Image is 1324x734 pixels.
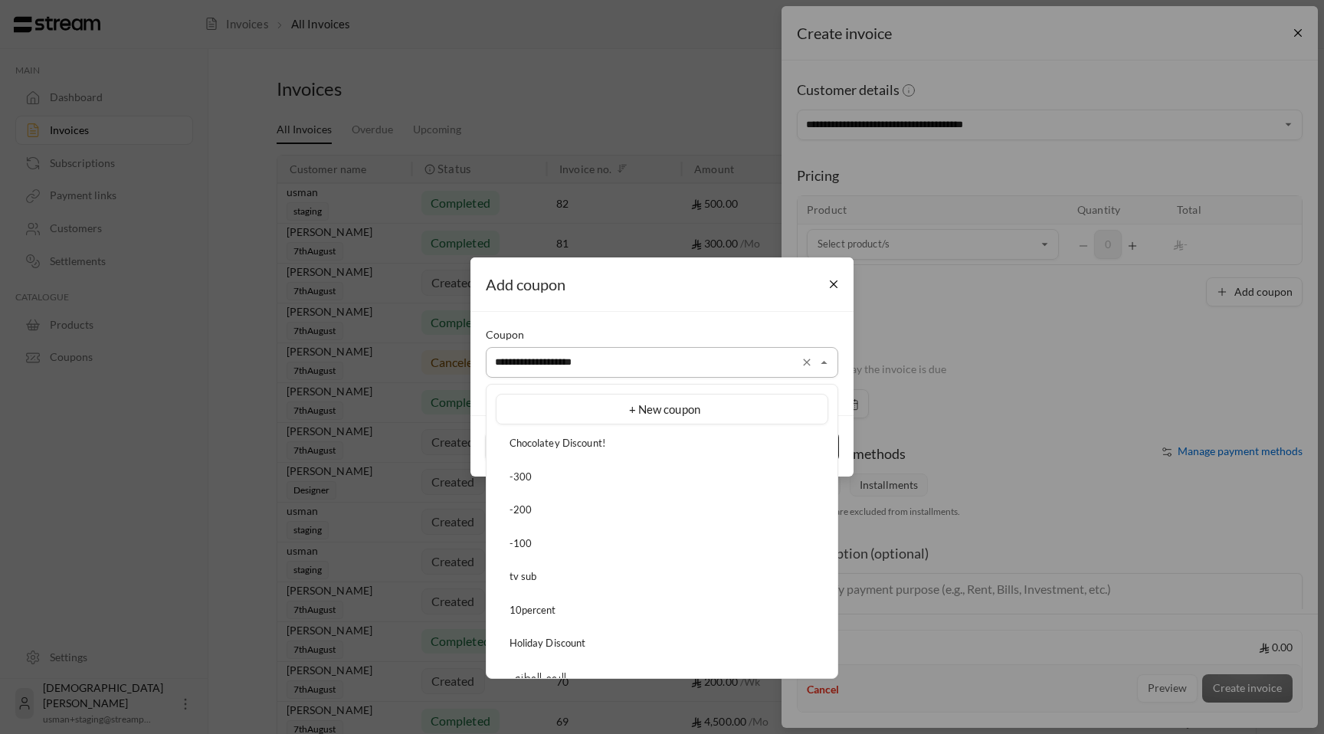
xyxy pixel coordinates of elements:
[821,271,847,298] button: Close
[510,503,533,516] span: -200
[798,353,816,372] button: Clear
[510,670,566,683] span: اليوم الوطني
[510,637,586,649] span: Holiday Discount
[510,437,605,449] span: Chocolatey Discount!
[815,353,834,372] button: Close
[510,604,556,616] span: 10percent
[629,402,700,416] span: + New coupon
[510,470,533,483] span: -300
[486,327,838,342] div: Coupon
[510,570,537,582] span: tv sub
[486,275,565,293] span: Add coupon
[510,537,533,549] span: -100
